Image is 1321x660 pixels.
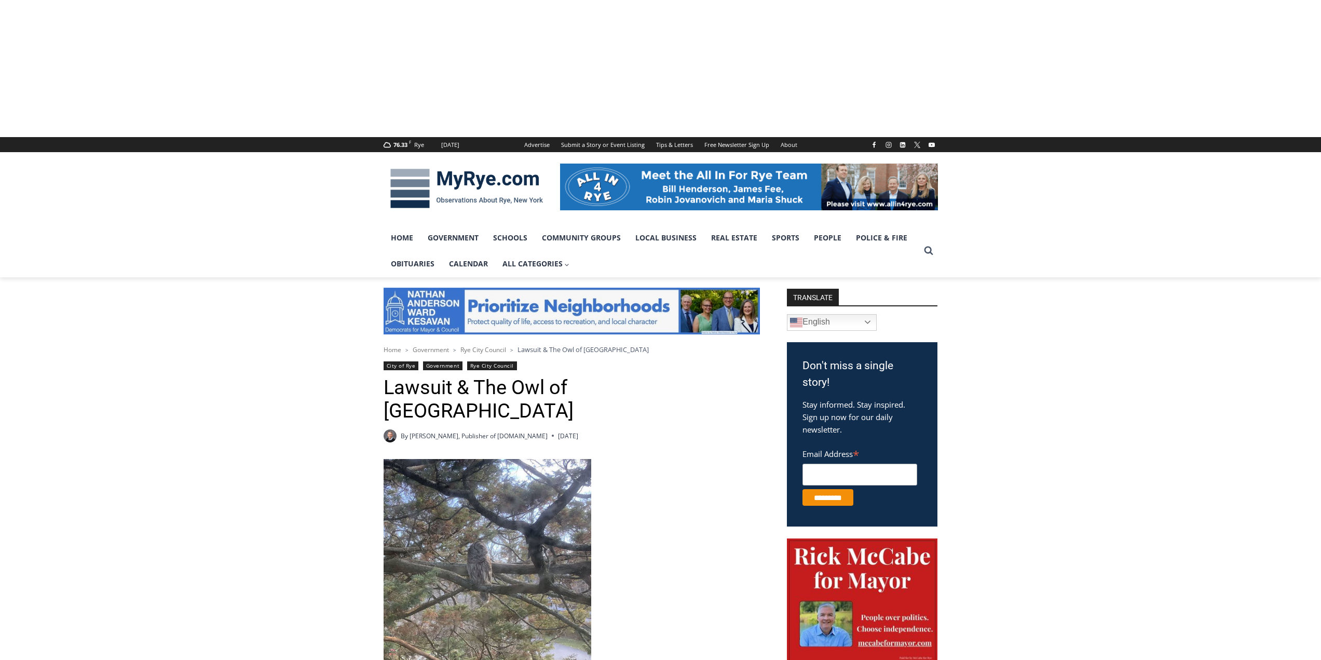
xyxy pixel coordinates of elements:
[535,225,628,251] a: Community Groups
[765,225,807,251] a: Sports
[787,314,877,331] a: English
[384,225,919,277] nav: Primary Navigation
[384,344,760,355] nav: Breadcrumbs
[919,241,938,260] button: View Search Form
[393,141,407,149] span: 76.33
[414,140,424,150] div: Rye
[410,432,548,440] a: [PERSON_NAME], Publisher of [DOMAIN_NAME]
[401,431,408,441] span: By
[882,139,895,151] a: Instagram
[558,431,578,441] time: [DATE]
[453,346,456,354] span: >
[384,251,442,277] a: Obituaries
[384,225,420,251] a: Home
[787,289,839,305] strong: TRANSLATE
[911,139,923,151] a: X
[413,345,449,354] a: Government
[384,429,397,442] a: Author image
[460,345,506,354] a: Rye City Council
[560,164,938,210] img: All in for Rye
[802,398,922,436] p: Stay informed. Stay inspired. Sign up now for our daily newsletter.
[868,139,880,151] a: Facebook
[442,251,495,277] a: Calendar
[502,258,570,270] span: All Categories
[775,137,803,152] a: About
[510,346,513,354] span: >
[420,225,486,251] a: Government
[384,345,401,354] a: Home
[555,137,650,152] a: Submit a Story or Event Listing
[650,137,699,152] a: Tips & Letters
[405,346,408,354] span: >
[441,140,459,150] div: [DATE]
[849,225,915,251] a: Police & Fire
[486,225,535,251] a: Schools
[925,139,938,151] a: YouTube
[467,361,517,370] a: Rye City Council
[384,376,760,423] h1: Lawsuit & The Owl of [GEOGRAPHIC_DATA]
[807,225,849,251] a: People
[790,316,802,329] img: en
[802,443,917,462] label: Email Address
[699,137,775,152] a: Free Newsletter Sign Up
[423,361,462,370] a: Government
[495,251,577,277] a: All Categories
[704,225,765,251] a: Real Estate
[409,139,411,145] span: F
[519,137,555,152] a: Advertise
[384,161,550,215] img: MyRye.com
[628,225,704,251] a: Local Business
[802,358,922,390] h3: Don't miss a single story!
[384,361,419,370] a: City of Rye
[896,139,909,151] a: Linkedin
[517,345,649,354] span: Lawsuit & The Owl of [GEOGRAPHIC_DATA]
[519,137,803,152] nav: Secondary Navigation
